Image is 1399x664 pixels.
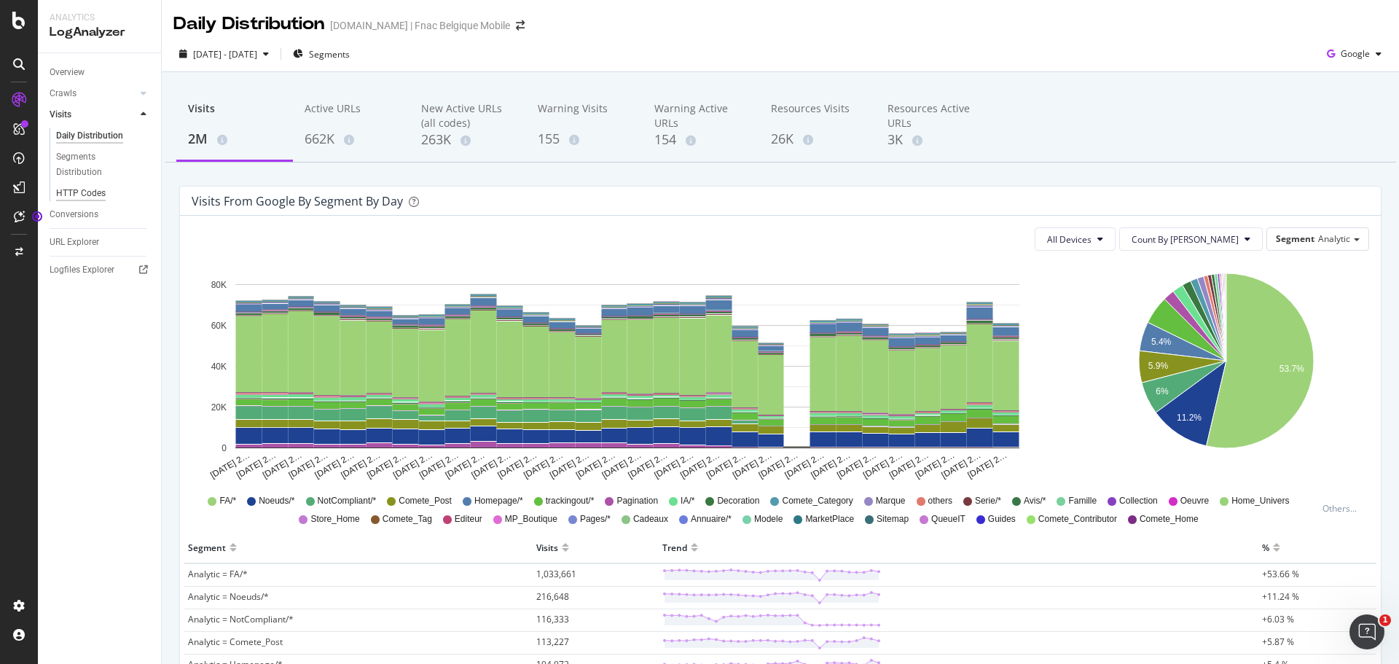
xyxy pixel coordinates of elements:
[877,513,909,526] span: Sitemap
[318,495,377,507] span: NotCompliant/*
[931,513,965,526] span: QueueIT
[805,513,854,526] span: MarketPlace
[1276,233,1314,245] span: Segment
[1024,495,1046,507] span: Avis/*
[771,130,864,149] div: 26K
[1262,568,1299,580] span: +53.66 %
[50,12,149,24] div: Analytics
[211,362,227,372] text: 40K
[1322,502,1363,515] div: Others...
[1349,614,1384,649] iframe: Intercom live chat
[50,207,151,222] a: Conversions
[305,101,398,129] div: Active URLs
[538,101,631,129] div: Warning Visits
[188,568,248,580] span: Analytic = FA/*
[1086,262,1366,481] div: A chart.
[56,186,151,201] a: HTTP Codes
[287,42,356,66] button: Segments
[691,513,732,526] span: Annuaire/*
[173,42,275,66] button: [DATE] - [DATE]
[516,20,525,31] div: arrow-right-arrow-left
[1177,413,1202,423] text: 11.2%
[50,262,151,278] a: Logfiles Explorer
[1321,42,1387,66] button: Google
[1262,590,1299,603] span: +11.24 %
[50,86,136,101] a: Crawls
[1132,233,1239,246] span: Count By Day
[1119,495,1158,507] span: Collection
[188,636,283,648] span: Analytic = Comete_Post
[50,65,85,80] div: Overview
[1068,495,1097,507] span: Famille
[1262,613,1294,625] span: +6.03 %
[50,207,98,222] div: Conversions
[188,536,226,559] div: Segment
[1262,536,1269,559] div: %
[211,280,227,290] text: 80K
[988,513,1016,526] span: Guides
[616,495,658,507] span: Pagination
[188,613,294,625] span: Analytic = NotCompliant/*
[1038,513,1117,526] span: Comete_Contributor
[1262,636,1294,648] span: +5.87 %
[173,12,324,36] div: Daily Distribution
[188,130,281,149] div: 2M
[1119,227,1263,251] button: Count By [PERSON_NAME]
[330,18,510,33] div: [DOMAIN_NAME] | Fnac Belgique Mobile
[50,65,151,80] a: Overview
[536,636,569,648] span: 113,227
[50,86,77,101] div: Crawls
[56,128,151,144] a: Daily Distribution
[31,210,44,223] div: Tooltip anchor
[50,235,99,250] div: URL Explorer
[1151,337,1172,347] text: 5.4%
[887,101,981,130] div: Resources Active URLs
[50,107,136,122] a: Visits
[1035,227,1116,251] button: All Devices
[662,536,687,559] div: Trend
[421,101,514,130] div: New Active URLs (all codes)
[536,536,558,559] div: Visits
[474,495,523,507] span: Homepage/*
[50,107,71,122] div: Visits
[192,262,1063,481] div: A chart.
[310,513,359,526] span: Store_Home
[56,149,137,180] div: Segments Distribution
[538,130,631,149] div: 155
[771,101,864,129] div: Resources Visits
[305,130,398,149] div: 662K
[536,568,576,580] span: 1,033,661
[633,513,668,526] span: Cadeaux
[193,48,257,60] span: [DATE] - [DATE]
[50,262,114,278] div: Logfiles Explorer
[56,128,123,144] div: Daily Distribution
[455,513,482,526] span: Editeur
[188,101,281,129] div: Visits
[309,48,350,60] span: Segments
[222,443,227,453] text: 0
[654,101,748,130] div: Warning Active URLs
[259,495,294,507] span: Noeuds/*
[1341,47,1370,60] span: Google
[383,513,432,526] span: Comete_Tag
[975,495,1001,507] span: Serie/*
[56,149,151,180] a: Segments Distribution
[887,130,981,149] div: 3K
[50,235,151,250] a: URL Explorer
[505,513,557,526] span: MP_Boutique
[421,130,514,149] div: 263K
[1156,386,1169,397] text: 6%
[211,321,227,331] text: 60K
[1140,513,1199,526] span: Comete_Home
[188,590,269,603] span: Analytic = Noeuds/*
[50,24,149,41] div: LogAnalyzer
[928,495,952,507] span: others
[1148,361,1169,371] text: 5.9%
[1379,614,1391,626] span: 1
[536,590,569,603] span: 216,648
[546,495,595,507] span: trackingout/*
[399,495,452,507] span: Comete_Post
[654,130,748,149] div: 154
[536,613,569,625] span: 116,333
[754,513,783,526] span: Modele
